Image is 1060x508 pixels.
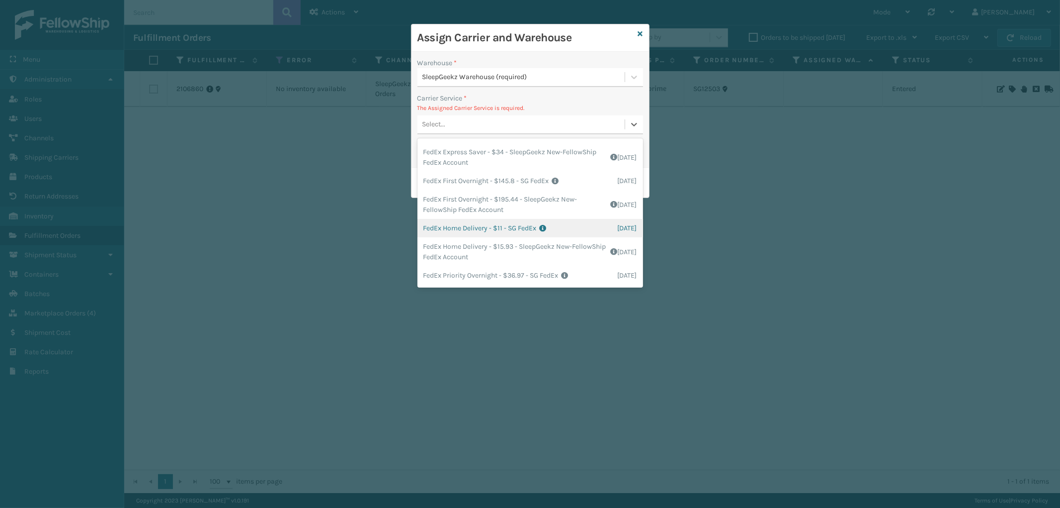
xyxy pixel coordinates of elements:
label: Carrier Service [417,93,467,103]
span: [DATE] [618,200,637,210]
span: [DATE] [618,223,637,233]
div: FedEx First Overnight - $145.8 - SG FedEx [417,172,643,190]
div: FedEx Priority Overnight - $50.52 - SleepGeekz New-FellowShip FedEx Account [417,285,643,313]
div: FedEx Express Saver - $34 - SleepGeekz New-FellowShip FedEx Account [417,143,643,172]
span: [DATE] [618,270,637,281]
label: Warehouse [417,58,457,68]
h3: Assign Carrier and Warehouse [417,30,634,45]
div: Select... [422,119,446,130]
p: The Assigned Carrier Service is required. [417,103,643,112]
span: [DATE] [618,152,637,163]
span: [DATE] [618,176,637,186]
div: SleepGeekz Warehouse (required) [422,72,626,83]
span: [DATE] [618,247,637,257]
div: FedEx First Overnight - $195.44 - SleepGeekz New-FellowShip FedEx Account [417,190,643,219]
div: FedEx Priority Overnight - $36.97 - SG FedEx [417,266,643,285]
div: FedEx Home Delivery - $15.93 - SleepGeekz New-FellowShip FedEx Account [417,237,643,266]
div: FedEx Home Delivery - $11 - SG FedEx [417,219,643,237]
